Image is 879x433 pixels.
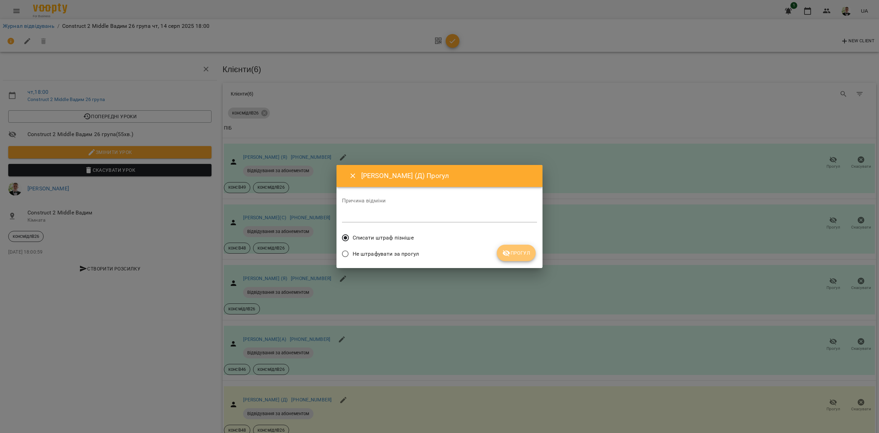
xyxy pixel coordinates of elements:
[361,170,534,181] h6: [PERSON_NAME] (Д) Прогул
[353,234,414,242] span: Списати штраф пізніше
[497,245,536,261] button: Прогул
[502,249,530,257] span: Прогул
[345,168,361,184] button: Close
[342,198,537,203] label: Причина відміни
[353,250,419,258] span: Не штрафувати за прогул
